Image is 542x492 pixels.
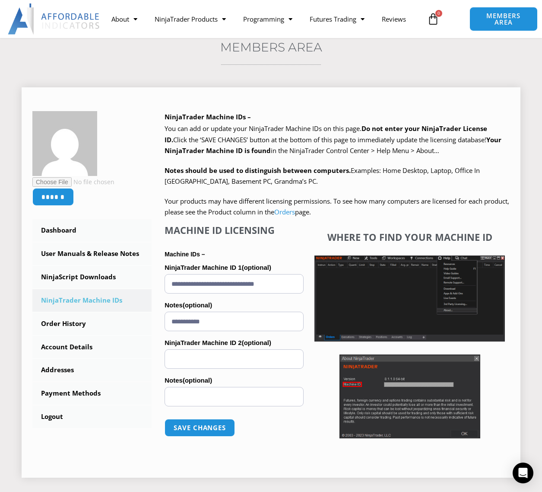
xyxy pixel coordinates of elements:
button: Save changes [165,419,235,437]
a: Logout [32,406,152,428]
nav: Account pages [32,219,152,428]
span: MEMBERS AREA [479,13,529,26]
label: Notes [165,374,304,387]
a: Programming [235,9,301,29]
img: Screenshot 2025-01-17 114931 | Affordable Indicators – NinjaTrader [339,355,480,438]
a: Members Area [220,40,322,54]
a: Orders [274,208,295,216]
a: 0 [414,6,452,32]
img: Screenshot 2025-01-17 1155544 | Affordable Indicators – NinjaTrader [314,256,505,342]
label: NinjaTrader Machine ID 1 [165,261,304,274]
img: LogoAI | Affordable Indicators – NinjaTrader [8,3,101,35]
span: Click the ‘SAVE CHANGES’ button at the bottom of this page to immediately update the licensing da... [165,135,501,155]
label: NinjaTrader Machine ID 2 [165,336,304,349]
label: Notes [165,299,304,312]
a: User Manuals & Release Notes [32,243,152,265]
strong: Notes should be used to distinguish between computers. [165,166,351,175]
a: Account Details [32,336,152,358]
span: Examples: Home Desktop, Laptop, Office In [GEOGRAPHIC_DATA], Basement PC, Grandma’s PC. [165,166,480,186]
a: Payment Methods [32,382,152,405]
a: MEMBERS AREA [469,7,538,31]
h4: Machine ID Licensing [165,224,304,236]
a: About [103,9,146,29]
a: NinjaTrader Products [146,9,235,29]
span: Your products may have different licensing permissions. To see how many computers are licensed fo... [165,197,509,217]
span: (optional) [242,264,271,271]
a: Dashboard [32,219,152,242]
span: (optional) [183,301,212,309]
a: Addresses [32,359,152,381]
span: (optional) [242,339,271,346]
div: Open Intercom Messenger [513,463,533,483]
b: NinjaTrader Machine IDs – [165,112,251,121]
a: Order History [32,313,152,335]
span: 0 [435,10,442,17]
img: 622a3bbedb404caa7b85ba43141de8b21727de49b36523bfe34d0875817d8861 [32,111,97,176]
strong: Machine IDs – [165,251,205,258]
b: Do not enter your NinjaTrader License ID. [165,124,487,144]
span: You can add or update your NinjaTrader Machine IDs on this page. [165,124,361,133]
span: (optional) [183,377,212,384]
a: Reviews [373,9,415,29]
nav: Menu [103,9,423,29]
a: NinjaTrader Machine IDs [32,289,152,312]
a: Futures Trading [301,9,373,29]
a: NinjaScript Downloads [32,266,152,288]
h4: Where to find your Machine ID [314,231,505,243]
